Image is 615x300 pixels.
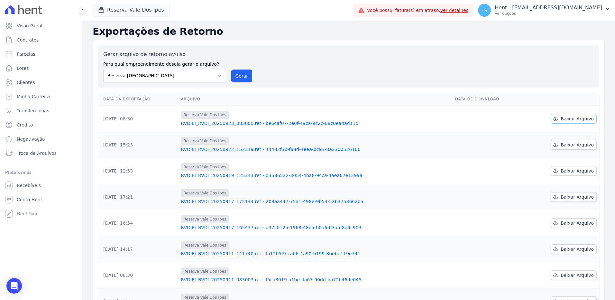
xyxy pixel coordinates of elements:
a: RVDIEI_RVDI_20250917_165437.ret - d37c0125-1968-48e5-b0a6-b3a5f8a9c903 [181,224,450,231]
a: RVDIEI_RVDI_20250922_152319.ret - 44482f3b-f83d-4eea-bc93-8a3300526100 [181,146,450,153]
label: Para qual empreendimento deseja gerar o arquivo? [103,58,226,68]
button: Gerar [231,70,252,82]
span: Minha Carteira [17,93,50,100]
p: Hent - [EMAIL_ADDRESS][DOMAIN_NAME] [495,5,602,11]
a: Baixar Arquivo [551,244,597,254]
a: Negativação [3,133,79,145]
span: Contratos [17,37,39,43]
span: Recebíveis [17,182,41,189]
span: Baixar Arquivo [561,142,594,148]
button: Reserva Vale Dos Ipes [93,4,170,16]
a: Conta Hent [3,193,79,206]
a: RVDIEI_RVDI_20250917_172144.ret - 209aa447-75a1-498e-9b54-536375366ab5 [181,198,450,205]
td: [DATE] 15:23 [98,132,179,158]
th: Data da Exportação [98,93,179,106]
th: Data de Download [453,93,525,106]
p: Ver opções [495,11,602,16]
span: Visão Geral [17,23,42,29]
td: [DATE] 08:30 [98,106,179,132]
a: Minha Carteira [3,90,79,103]
span: Hv [482,8,488,13]
span: Você possui fatura(s) em atraso. [367,7,468,14]
div: Open Intercom Messenger [6,278,22,294]
td: [DATE] 12:53 [98,158,179,184]
a: Lotes [3,62,79,75]
th: Arquivo [179,93,453,106]
h2: Exportações de Retorno [93,26,605,37]
span: Reserva Vale Dos Ipes [181,137,229,145]
span: Reserva Vale Dos Ipes [181,267,229,275]
a: Crédito [3,118,79,131]
a: Recebíveis [3,179,79,192]
a: RVDIEI_RVDI_20250919_125343.ret - d3586522-3054-4ba8-9cca-4aea67e1299a [181,172,450,179]
td: [DATE] 16:54 [98,210,179,236]
span: Baixar Arquivo [561,116,594,122]
a: Ver detalhes [440,8,468,13]
span: Transferências [17,108,49,114]
a: Baixar Arquivo [551,218,597,228]
td: [DATE] 14:17 [98,236,179,262]
a: RVDIEI_RVDI_20250911_083003.ret - f5ca3019-a1be-4a67-90dd-ba72b46de045 [181,277,450,283]
span: Parcelas [17,51,35,57]
a: RVDIEI_RVDI_20250923_083000.ret - be6caf07-2e0f-49ca-9c2c-09c0ea4ad11d [181,120,450,127]
td: [DATE] 17:21 [98,184,179,210]
a: Baixar Arquivo [551,114,597,124]
a: RVDIEI_RVDI_20250911_141740.ret - fa1205f9-ca66-4a90-b199-8bebe119e741 [181,250,450,257]
a: Parcelas [3,48,79,61]
span: Lotes [17,65,29,71]
span: Clientes [17,79,35,86]
span: Baixar Arquivo [561,194,594,200]
a: Baixar Arquivo [551,192,597,202]
span: Troca de Arquivos [17,150,57,156]
a: Baixar Arquivo [551,166,597,176]
span: Conta Hent [17,196,42,203]
span: Reserva Vale Dos Ipes [181,189,229,197]
a: Troca de Arquivos [3,147,79,160]
span: Baixar Arquivo [561,220,594,226]
a: Transferências [3,104,79,117]
span: Baixar Arquivo [561,168,594,174]
button: Hv Hent - [EMAIL_ADDRESS][DOMAIN_NAME] Ver opções [473,1,615,19]
a: Visão Geral [3,19,79,32]
a: Baixar Arquivo [551,140,597,150]
span: Baixar Arquivo [561,246,594,252]
span: Baixar Arquivo [561,272,594,278]
span: Negativação [17,136,45,142]
div: Plataformas [5,169,77,176]
a: Clientes [3,76,79,89]
td: [DATE] 08:30 [98,262,179,288]
label: Gerar arquivo de retorno avulso [103,51,226,58]
a: Baixar Arquivo [551,270,597,280]
a: Contratos [3,33,79,46]
span: Reserva Vale Dos Ipes [181,241,229,249]
span: Crédito [17,122,33,128]
span: Reserva Vale Dos Ipes [181,163,229,171]
span: Reserva Vale Dos Ipes [181,111,229,119]
span: Reserva Vale Dos Ipes [181,215,229,223]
